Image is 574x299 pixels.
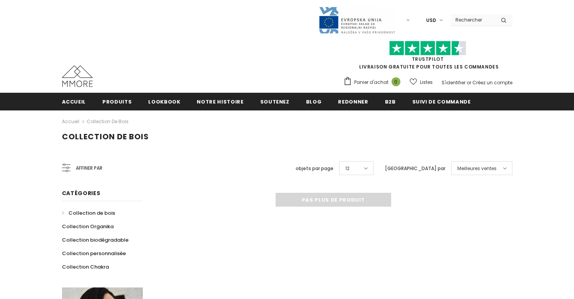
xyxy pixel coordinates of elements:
span: Notre histoire [197,98,243,105]
span: Produits [102,98,132,105]
span: Collection personnalisée [62,250,126,257]
span: Collection de bois [62,131,149,142]
a: Javni Razpis [318,17,395,23]
span: Collection biodégradable [62,236,129,244]
span: Affiner par [76,164,102,172]
span: Redonner [338,98,368,105]
input: Search Site [451,14,495,25]
a: Produits [102,93,132,110]
span: Panier d'achat [354,79,388,86]
a: Suivi de commande [412,93,471,110]
a: Accueil [62,117,79,126]
span: Accueil [62,98,86,105]
a: soutenez [260,93,290,110]
a: Collection de bois [62,206,115,220]
span: or [467,79,471,86]
a: Lookbook [148,93,180,110]
img: Faites confiance aux étoiles pilotes [389,41,466,56]
span: Suivi de commande [412,98,471,105]
span: USD [426,17,436,24]
a: Collection de bois [87,118,129,125]
a: Notre histoire [197,93,243,110]
a: Collection biodégradable [62,233,129,247]
span: Blog [306,98,322,105]
span: Collection de bois [69,209,115,217]
a: Accueil [62,93,86,110]
img: Javni Razpis [318,6,395,34]
span: soutenez [260,98,290,105]
span: Collection Chakra [62,263,109,271]
label: [GEOGRAPHIC_DATA] par [385,165,445,172]
a: TrustPilot [412,56,444,62]
a: Collection personnalisée [62,247,126,260]
a: Collection Organika [62,220,114,233]
label: objets par page [296,165,333,172]
img: Cas MMORE [62,65,93,87]
span: LIVRAISON GRATUITE POUR TOUTES LES COMMANDES [343,44,512,70]
span: Meilleures ventes [457,165,497,172]
a: Créez un compte [472,79,512,86]
span: B2B [385,98,396,105]
span: 12 [345,165,350,172]
a: Blog [306,93,322,110]
a: S'identifier [442,79,465,86]
a: Collection Chakra [62,260,109,274]
span: 0 [392,77,400,86]
span: Collection Organika [62,223,114,230]
a: Listes [410,75,433,89]
a: Redonner [338,93,368,110]
span: Listes [420,79,433,86]
a: B2B [385,93,396,110]
span: Lookbook [148,98,180,105]
a: Panier d'achat 0 [343,77,404,88]
span: Catégories [62,189,100,197]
